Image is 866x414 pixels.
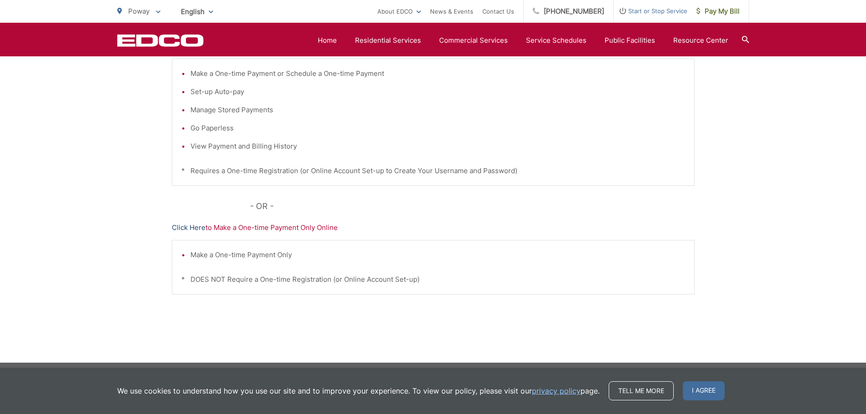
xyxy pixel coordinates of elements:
span: English [174,4,220,20]
li: View Payment and Billing History [190,141,685,152]
li: Manage Stored Payments [190,105,685,115]
a: Commercial Services [439,35,508,46]
span: Poway [128,7,150,15]
span: I agree [683,381,725,400]
li: Make a One-time Payment or Schedule a One-time Payment [190,68,685,79]
span: Pay My Bill [696,6,740,17]
li: Set-up Auto-pay [190,86,685,97]
a: Contact Us [482,6,514,17]
a: privacy policy [532,385,581,396]
a: About EDCO [377,6,421,17]
a: Public Facilities [605,35,655,46]
a: Tell me more [609,381,674,400]
p: We use cookies to understand how you use our site and to improve your experience. To view our pol... [117,385,600,396]
a: Click Here [172,222,205,233]
li: Make a One-time Payment Only [190,249,685,260]
a: EDCD logo. Return to the homepage. [117,34,204,47]
p: * Requires a One-time Registration (or Online Account Set-up to Create Your Username and Password) [181,165,685,176]
p: to Make a One-time Payment Only Online [172,222,695,233]
p: - OR - [250,200,695,213]
a: News & Events [430,6,473,17]
a: Resource Center [673,35,728,46]
a: Service Schedules [526,35,586,46]
li: Go Paperless [190,123,685,134]
p: * DOES NOT Require a One-time Registration (or Online Account Set-up) [181,274,685,285]
a: Home [318,35,337,46]
a: Residential Services [355,35,421,46]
